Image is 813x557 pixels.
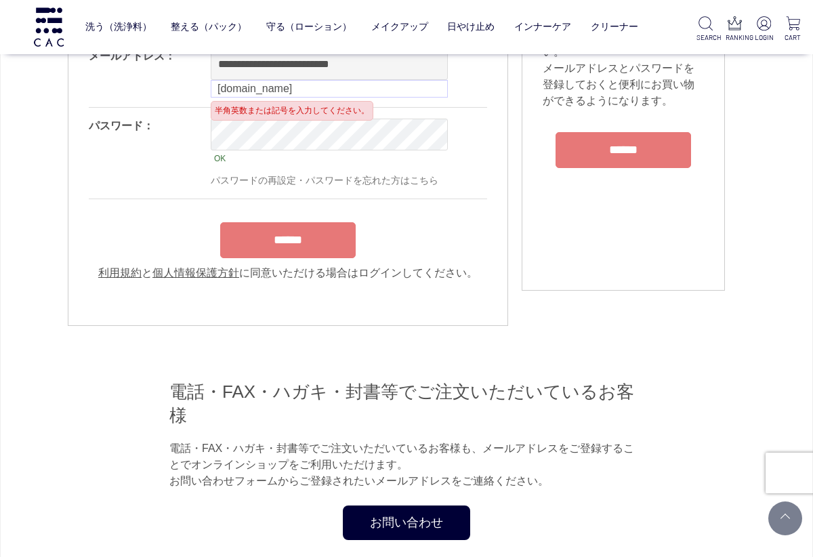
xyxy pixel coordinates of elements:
a: クリーナー [591,11,638,43]
a: リップ [440,49,468,60]
label: パスワード： [89,120,154,131]
div: [DOMAIN_NAME] [213,83,446,95]
a: CART [784,16,802,43]
p: CART [784,33,802,43]
a: 日やけ止め [447,11,495,43]
div: OK [211,150,448,167]
a: パスワードの再設定・パスワードを忘れた方はこちら [211,175,438,186]
a: メイクアップ [371,11,428,43]
p: SEARCH [696,33,715,43]
a: アイ [307,49,326,60]
a: 整える（パック） [171,11,247,43]
a: お問い合わせ [343,506,470,540]
a: フェイスカラー [350,49,416,60]
a: インナーケア [514,11,571,43]
a: SEARCH [696,16,715,43]
div: と に同意いただける場合はログインしてください。 [89,265,487,281]
a: 個人情報保護方針 [152,267,239,278]
p: LOGIN [755,33,773,43]
a: RANKING [726,16,744,43]
a: ベース [255,49,283,60]
p: 電話・FAX・ハガキ・封書等でご注文いただいているお客様も、メールアドレスをご登録することでオンラインショップをご利用いただけます。 お問い合わせフォームからご登録されたいメールアドレスをご連絡... [169,440,644,489]
div: 半角英数または記号を入力してください。 [211,101,373,121]
img: logo [32,7,66,46]
a: 洗う（洗浄料） [85,11,152,43]
h2: 電話・FAX・ハガキ・封書等でご注文いただいているお客様 [169,380,644,427]
a: 守る（ローション） [266,11,352,43]
p: RANKING [726,33,744,43]
a: 利用規約 [98,267,142,278]
a: LOGIN [755,16,773,43]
